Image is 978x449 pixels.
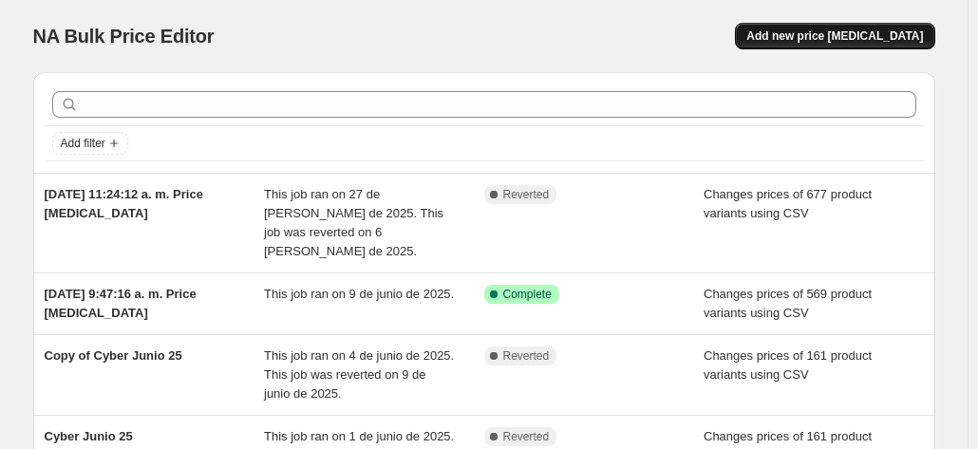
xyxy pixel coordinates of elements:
span: Changes prices of 677 product variants using CSV [704,187,872,220]
span: Add filter [61,136,105,151]
span: This job ran on 9 de junio de 2025. [264,287,454,301]
span: Reverted [503,348,550,364]
span: Copy of Cyber Junio 25 [45,348,182,363]
span: [DATE] 9:47:16 a. m. Price [MEDICAL_DATA] [45,287,197,320]
span: [DATE] 11:24:12 a. m. Price [MEDICAL_DATA] [45,187,203,220]
button: Add filter [52,132,128,155]
span: Add new price [MEDICAL_DATA] [746,28,923,44]
span: Reverted [503,187,550,202]
span: This job ran on 27 de [PERSON_NAME] de 2025. This job was reverted on 6 [PERSON_NAME] de 2025. [264,187,443,258]
span: NA Bulk Price Editor [33,26,215,47]
button: Add new price [MEDICAL_DATA] [735,23,934,49]
span: Changes prices of 161 product variants using CSV [704,348,872,382]
span: Changes prices of 569 product variants using CSV [704,287,872,320]
span: Cyber Junio 25 [45,429,133,443]
span: Reverted [503,429,550,444]
span: This job ran on 4 de junio de 2025. This job was reverted on 9 de junio de 2025. [264,348,454,401]
span: Complete [503,287,552,302]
